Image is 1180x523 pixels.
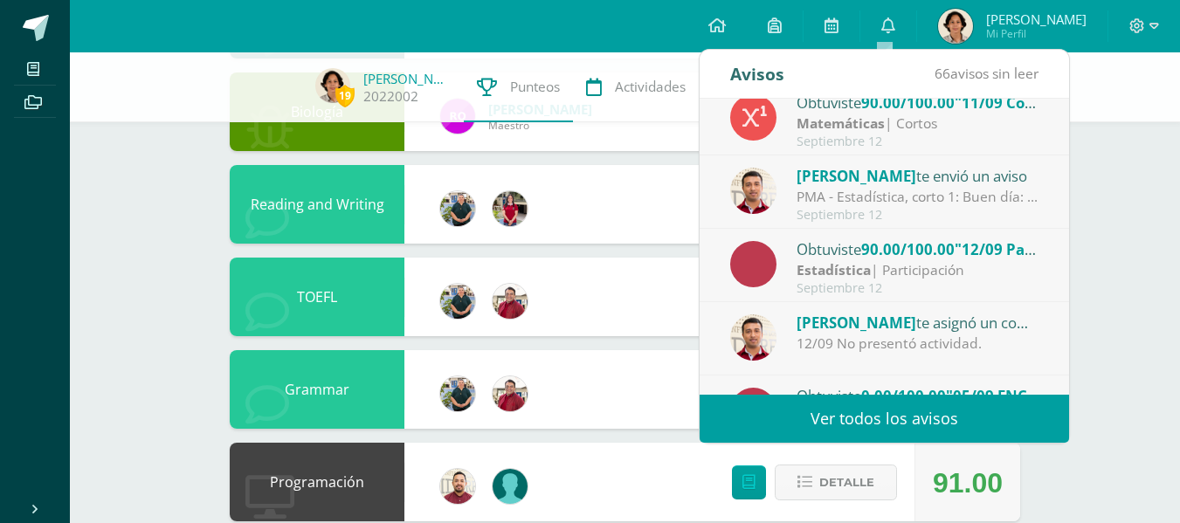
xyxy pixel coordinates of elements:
strong: Estadística [797,260,871,279]
div: te envió un aviso [797,164,1039,187]
img: 8967023db232ea363fa53c906190b046.png [730,314,776,361]
span: [PERSON_NAME] [797,313,916,333]
a: 2022002 [363,87,418,106]
a: Ver todos los avisos [700,395,1069,443]
div: TOEFL [230,258,404,336]
span: Maestro [488,118,592,133]
img: 4433c8ec4d0dcbe293dd19cfa8535420.png [493,376,528,411]
div: | Participación [797,260,1039,280]
img: 8967023db232ea363fa53c906190b046.png [730,168,776,214]
div: 91.00 [933,444,1003,522]
span: [PERSON_NAME] [986,10,1087,28]
span: 0.00/100.00 [861,386,946,406]
a: [PERSON_NAME] [363,70,451,87]
span: avisos sin leer [935,64,1039,83]
div: Septiembre 12 [797,281,1039,296]
span: "05/09 ENCOVI 2023" [946,386,1099,406]
a: Punteos [464,52,573,122]
img: d3b263647c2d686994e508e2c9b90e59.png [440,284,475,319]
a: Trayectoria [699,52,825,122]
img: 9f417f221a50e53a74bb908f05c7e53d.png [493,469,528,504]
div: Obtuviste en [797,384,1039,407]
span: 90.00/100.00 [861,239,955,259]
div: Septiembre 12 [797,208,1039,223]
div: PMA - Estadística, corto 1: Buen día: Por este medio me comunico con usted para informarle que su... [797,187,1039,207]
div: Avisos [730,50,784,98]
div: Septiembre 12 [797,134,1039,149]
img: d3b263647c2d686994e508e2c9b90e59.png [440,191,475,226]
span: 19 [335,85,355,107]
img: 84c4a7923b0c036d246bba4ed201b3fa.png [315,68,350,103]
span: Mi Perfil [986,26,1087,41]
img: 4433c8ec4d0dcbe293dd19cfa8535420.png [493,284,528,319]
div: Programación [230,443,404,521]
span: 90.00/100.00 [861,93,955,113]
img: 84c4a7923b0c036d246bba4ed201b3fa.png [938,9,973,44]
button: Detalle [775,465,897,500]
span: Detalle [819,466,874,499]
span: "11/09 Corto 1 Cálculo" [955,93,1122,113]
div: 12/09 No presentó actividad. [797,334,1039,354]
img: e5b019aa7f8ef8ca40c9d9cad2d12463.png [440,469,475,504]
div: | Cortos [797,114,1039,134]
span: Punteos [510,78,560,96]
a: Actividades [573,52,699,122]
span: Actividades [615,78,686,96]
div: Grammar [230,350,404,429]
strong: Matemáticas [797,114,885,133]
img: d3b263647c2d686994e508e2c9b90e59.png [440,376,475,411]
div: Obtuviste en [797,237,1039,260]
div: te asignó un comentario en '05/09 ENCOVI 2023' para 'Estadística' [797,311,1039,334]
div: Reading and Writing [230,165,404,244]
span: [PERSON_NAME] [797,166,916,186]
div: Obtuviste en [797,91,1039,114]
img: ea60e6a584bd98fae00485d881ebfd6b.png [493,191,528,226]
span: "12/09 Participación" [955,239,1110,259]
span: 66 [935,64,950,83]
